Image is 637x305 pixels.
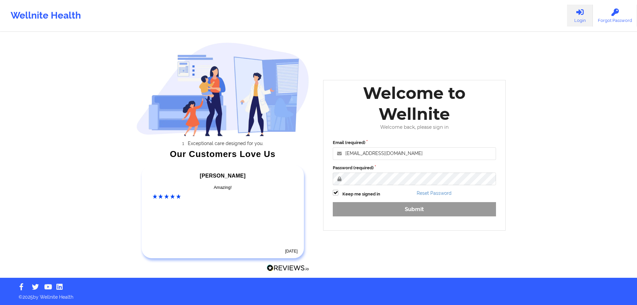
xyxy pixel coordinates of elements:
[417,191,452,196] a: Reset Password
[593,5,637,27] a: Forgot Password
[333,139,496,146] label: Email (required)
[567,5,593,27] a: Login
[200,173,246,179] span: [PERSON_NAME]
[142,141,309,146] li: Exceptional care designed for you.
[136,151,310,157] div: Our Customers Love Us
[333,147,496,160] input: Email address
[153,184,293,191] div: Amazing!
[14,289,623,300] p: © 2025 by Wellnite Health
[328,124,501,130] div: Welcome back, please sign in
[285,249,298,254] time: [DATE]
[267,265,309,271] img: Reviews.io Logo
[136,42,310,136] img: wellnite-auth-hero_200.c722682e.png
[267,265,309,273] a: Reviews.io Logo
[342,191,380,197] label: Keep me signed in
[328,83,501,124] div: Welcome to Wellnite
[333,165,496,171] label: Password (required)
